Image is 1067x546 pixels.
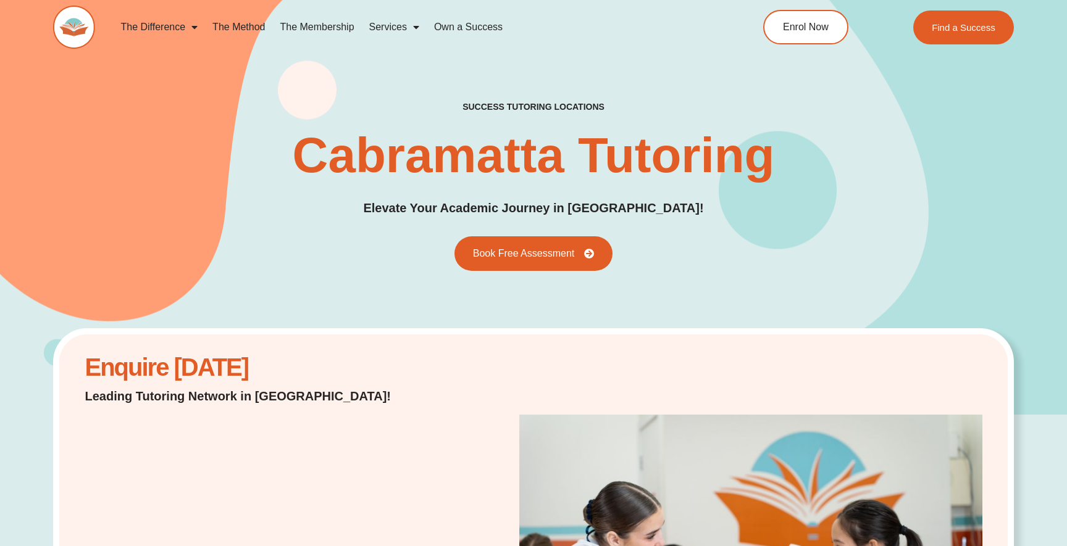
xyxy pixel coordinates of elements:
[113,13,708,41] nav: Menu
[113,13,205,41] a: The Difference
[293,131,775,180] h1: Cabramatta Tutoring
[763,10,848,44] a: Enrol Now
[454,236,613,271] a: Book Free Assessment
[462,101,605,112] h2: success tutoring locations
[783,22,829,32] span: Enrol Now
[473,249,575,259] span: Book Free Assessment
[85,387,411,405] p: Leading Tutoring Network in [GEOGRAPHIC_DATA]!
[85,360,411,375] h2: Enquire [DATE]
[363,199,703,218] p: Elevate Your Academic Journey in [GEOGRAPHIC_DATA]!
[427,13,510,41] a: Own a Success
[205,13,272,41] a: The Method
[362,13,427,41] a: Services
[932,23,995,32] span: Find a Success
[913,10,1014,44] a: Find a Success
[273,13,362,41] a: The Membership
